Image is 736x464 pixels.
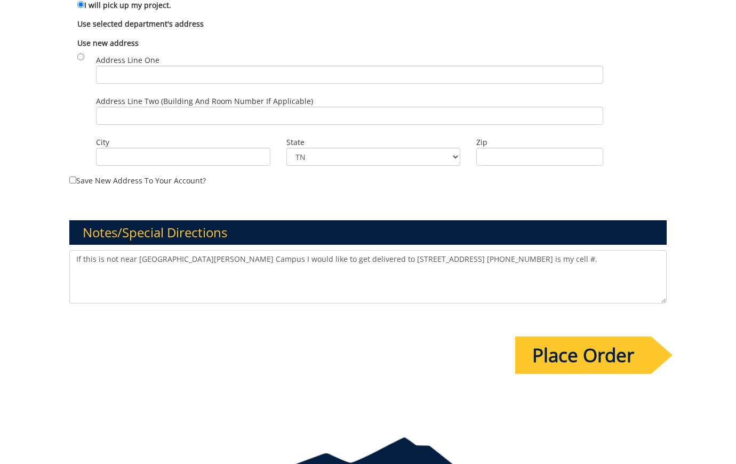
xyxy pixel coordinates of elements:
[96,148,270,166] input: City
[286,137,461,148] label: State
[77,19,204,29] b: Use selected department's address
[476,148,603,166] input: Zip
[96,96,603,125] label: Address Line Two (Building and Room Number if applicable)
[77,38,139,48] b: Use new address
[96,66,603,84] input: Address Line One
[96,137,270,148] label: City
[69,220,667,245] h3: Notes/Special Directions
[515,337,651,374] input: Place Order
[96,107,603,125] input: Address Line Two (Building and Room Number if applicable)
[69,177,76,183] input: Save new address to your account?
[96,55,603,84] label: Address Line One
[476,137,603,148] label: Zip
[77,1,84,8] input: I will pick up my project.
